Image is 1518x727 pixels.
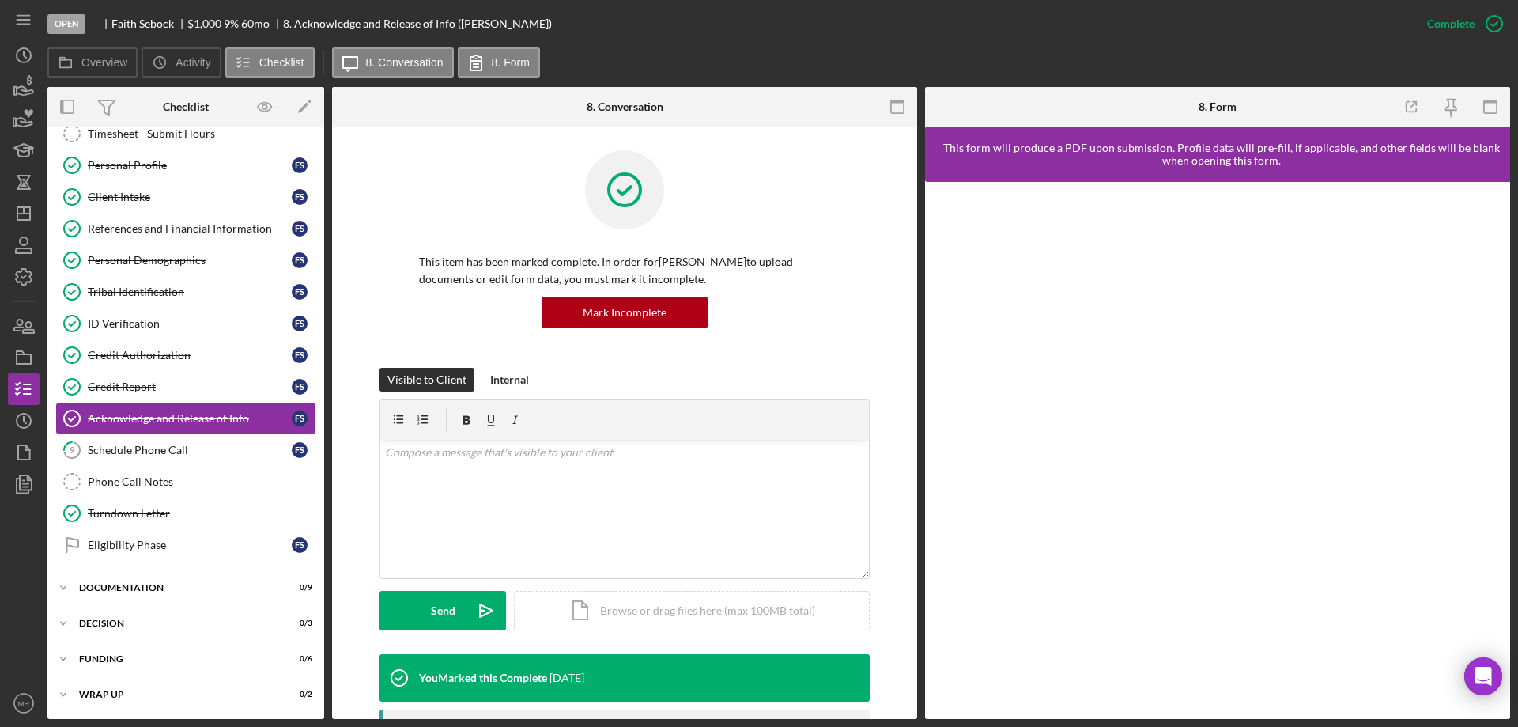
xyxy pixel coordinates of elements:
[379,591,506,630] button: Send
[224,17,239,30] div: 9 %
[88,507,315,520] div: Turndown Letter
[88,349,292,362] div: Credit Authorization
[47,14,85,34] div: Open
[55,339,316,371] a: Credit AuthorizationFS
[70,445,75,455] tspan: 9
[88,317,292,330] div: ID Verification
[379,368,474,392] button: Visible to Client
[587,100,663,113] div: 8. Conversation
[1464,657,1502,695] div: Open Intercom Messenger
[542,297,708,328] button: Mark Incomplete
[88,475,315,488] div: Phone Call Notes
[284,619,312,628] div: 0 / 3
[419,672,547,684] div: You Marked this Complete
[55,276,316,308] a: Tribal IdentificationFS
[8,687,40,719] button: MR
[332,47,454,78] button: 8. Conversation
[292,189,308,205] div: F S
[55,498,316,529] a: Turndown Letter
[79,690,273,699] div: Wrap up
[111,17,187,30] div: Faith Sebock
[492,56,530,69] label: 8. Form
[259,56,304,69] label: Checklist
[419,253,830,289] p: This item has been marked complete. In order for [PERSON_NAME] to upload documents or edit form d...
[458,47,540,78] button: 8. Form
[387,368,466,392] div: Visible to Client
[88,127,315,140] div: Timesheet - Submit Hours
[583,297,666,328] div: Mark Incomplete
[163,100,209,113] div: Checklist
[88,444,292,456] div: Schedule Phone Call
[292,411,308,426] div: F S
[482,368,537,392] button: Internal
[490,368,529,392] div: Internal
[292,284,308,300] div: F S
[284,690,312,699] div: 0 / 2
[225,47,315,78] button: Checklist
[292,221,308,237] div: F S
[292,537,308,553] div: F S
[55,181,316,213] a: Client IntakeFS
[187,17,221,30] span: $1,000
[81,56,127,69] label: Overview
[292,442,308,458] div: F S
[1427,8,1475,40] div: Complete
[88,539,292,551] div: Eligibility Phase
[292,157,308,173] div: F S
[55,466,316,498] a: Phone Call Notes
[55,118,316,150] a: Timesheet - Submit Hours
[284,583,312,593] div: 0 / 9
[79,619,273,628] div: Decision
[292,379,308,395] div: F S
[55,213,316,244] a: References and Financial InformationFS
[88,412,292,425] div: Acknowledge and Release of Info
[79,654,273,664] div: Funding
[933,142,1510,167] div: This form will produce a PDF upon submission. Profile data will pre-fill, if applicable, and othe...
[142,47,221,78] button: Activity
[88,159,292,172] div: Personal Profile
[55,403,316,434] a: Acknowledge and Release of InfoFS
[941,198,1496,703] iframe: Lenderfit form
[88,254,292,267] div: Personal Demographics
[431,591,455,630] div: Send
[284,654,312,664] div: 0 / 6
[55,308,316,339] a: ID VerificationFS
[55,529,316,561] a: Eligibility PhaseFS
[292,347,308,363] div: F S
[366,56,444,69] label: 8. Conversation
[88,286,292,298] div: Tribal Identification
[292,252,308,268] div: F S
[55,371,316,403] a: Credit ReportFS
[88,381,292,393] div: Credit Report
[18,699,30,708] text: MR
[55,434,316,466] a: 9Schedule Phone CallFS
[79,583,273,593] div: Documentation
[88,191,292,203] div: Client Intake
[176,56,210,69] label: Activity
[55,150,316,181] a: Personal ProfileFS
[1411,8,1510,40] button: Complete
[1199,100,1237,113] div: 8. Form
[549,672,584,684] time: 2025-09-22 13:52
[292,316,308,331] div: F S
[47,47,138,78] button: Overview
[241,17,270,30] div: 60 mo
[88,222,292,235] div: References and Financial Information
[283,17,552,30] div: 8. Acknowledge and Release of Info ([PERSON_NAME])
[55,244,316,276] a: Personal DemographicsFS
